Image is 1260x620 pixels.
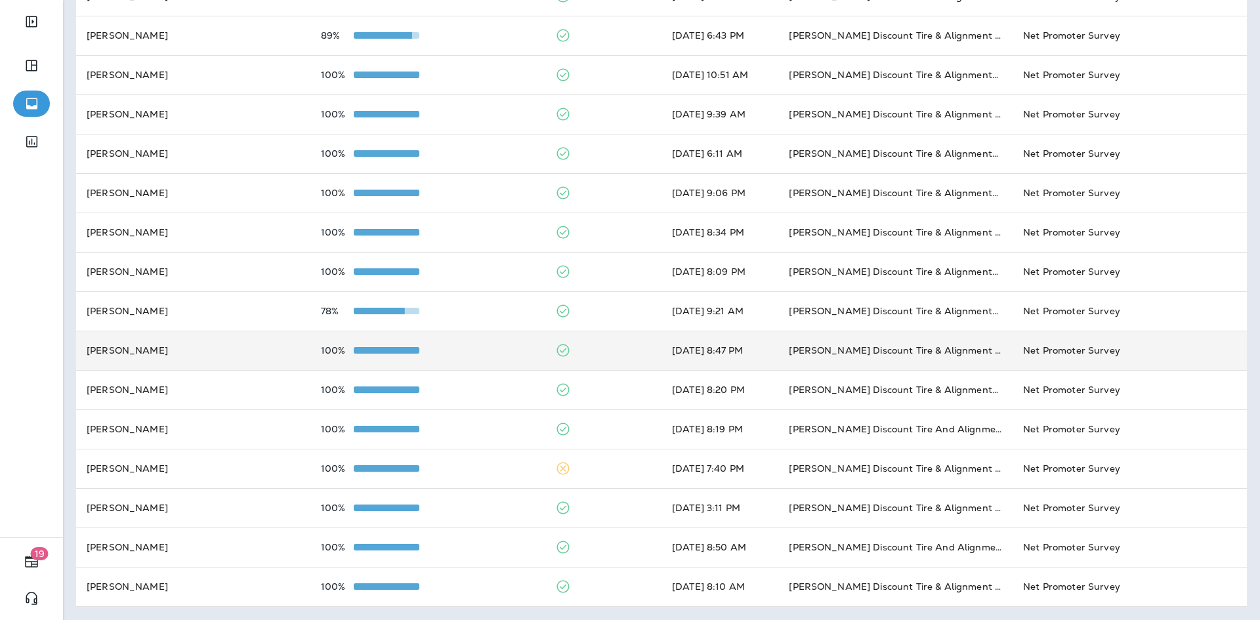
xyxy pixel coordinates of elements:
p: 100% [321,70,354,80]
td: [DATE] 7:40 PM [661,449,778,488]
td: [PERSON_NAME] Discount Tire & Alignment- [GEOGRAPHIC_DATA] ([STREET_ADDRESS]) [778,370,1013,409]
td: [DATE] 3:11 PM [661,488,778,527]
td: Net Promoter Survey [1013,252,1247,291]
td: [PERSON_NAME] [76,409,310,449]
td: Net Promoter Survey [1013,291,1247,331]
td: [DATE] 9:06 PM [661,173,778,213]
td: Net Promoter Survey [1013,94,1247,134]
p: 100% [321,188,354,198]
td: [DATE] 8:20 PM [661,370,778,409]
td: Net Promoter Survey [1013,16,1247,55]
button: Expand Sidebar [13,9,50,35]
td: [DATE] 9:39 AM [661,94,778,134]
td: Net Promoter Survey [1013,370,1247,409]
p: 100% [321,581,354,592]
td: Net Promoter Survey [1013,488,1247,527]
span: 19 [31,547,49,560]
p: 100% [321,542,354,552]
td: [PERSON_NAME] [76,567,310,606]
p: 100% [321,503,354,513]
td: Net Promoter Survey [1013,409,1247,449]
td: [PERSON_NAME] Discount Tire & Alignment [GEOGRAPHIC_DATA] ([STREET_ADDRESS]) [778,213,1013,252]
p: 100% [321,148,354,159]
td: [PERSON_NAME] Discount Tire & Alignment [PERSON_NAME] ([STREET_ADDRESS]) [778,16,1013,55]
td: Net Promoter Survey [1013,449,1247,488]
td: [PERSON_NAME] [76,94,310,134]
td: [DATE] 6:43 PM [661,16,778,55]
td: [DATE] 8:47 PM [661,331,778,370]
td: [PERSON_NAME] Discount Tire & Alignment- [GEOGRAPHIC_DATA] ([STREET_ADDRESS]) [778,134,1013,173]
td: Net Promoter Survey [1013,173,1247,213]
td: [PERSON_NAME] [76,370,310,409]
td: [PERSON_NAME] [76,213,310,252]
td: [DATE] 9:21 AM [661,291,778,331]
td: [PERSON_NAME] [76,252,310,291]
p: 89% [321,30,354,41]
td: [PERSON_NAME] Discount Tire & Alignment [PERSON_NAME] ([STREET_ADDRESS]) [778,449,1013,488]
p: 100% [321,345,354,356]
p: 100% [321,109,354,119]
td: [PERSON_NAME] [76,527,310,567]
td: [PERSON_NAME] [76,449,310,488]
td: [PERSON_NAME] Discount Tire & Alignment- [GEOGRAPHIC_DATA] ([STREET_ADDRESS]) [778,173,1013,213]
td: [DATE] 6:11 AM [661,134,778,173]
td: [PERSON_NAME] Discount Tire & Alignment [GEOGRAPHIC_DATA] ([STREET_ADDRESS]) [778,488,1013,527]
td: [PERSON_NAME] Discount Tire & Alignment [PERSON_NAME] ([STREET_ADDRESS]) [778,331,1013,370]
td: Net Promoter Survey [1013,567,1247,606]
td: [DATE] 8:09 PM [661,252,778,291]
p: 78% [321,306,354,316]
td: [PERSON_NAME] Discount Tire And Alignment - [GEOGRAPHIC_DATA] ([STREET_ADDRESS]) [778,409,1013,449]
td: [DATE] 8:34 PM [661,213,778,252]
td: [PERSON_NAME] Discount Tire & Alignment [PERSON_NAME] ([STREET_ADDRESS]) [778,94,1013,134]
td: Net Promoter Survey [1013,55,1247,94]
td: [DATE] 8:50 AM [661,527,778,567]
p: 100% [321,266,354,277]
td: [PERSON_NAME] [76,55,310,94]
td: [DATE] 8:10 AM [661,567,778,606]
td: Net Promoter Survey [1013,213,1247,252]
td: [PERSON_NAME] [76,134,310,173]
td: [PERSON_NAME] Discount Tire And Alignment - [GEOGRAPHIC_DATA] ([STREET_ADDRESS]) [778,527,1013,567]
p: 100% [321,384,354,395]
td: [PERSON_NAME] [76,488,310,527]
td: Net Promoter Survey [1013,527,1247,567]
td: [PERSON_NAME] [76,16,310,55]
p: 100% [321,463,354,474]
td: [PERSON_NAME] [76,173,310,213]
p: 100% [321,424,354,434]
button: 19 [13,548,50,575]
td: [PERSON_NAME] Discount Tire & Alignment- [GEOGRAPHIC_DATA] ([STREET_ADDRESS]) [778,55,1013,94]
td: [PERSON_NAME] [76,291,310,331]
td: [PERSON_NAME] [76,331,310,370]
td: [DATE] 8:19 PM [661,409,778,449]
p: 100% [321,227,354,238]
td: [PERSON_NAME] Discount Tire & Alignment- [GEOGRAPHIC_DATA] ([STREET_ADDRESS]) [778,252,1013,291]
td: Net Promoter Survey [1013,134,1247,173]
td: [PERSON_NAME] Discount Tire & Alignment [PERSON_NAME] ([STREET_ADDRESS]) [778,567,1013,606]
td: [DATE] 10:51 AM [661,55,778,94]
td: Net Promoter Survey [1013,331,1247,370]
td: [PERSON_NAME] Discount Tire & Alignment- [GEOGRAPHIC_DATA] ([STREET_ADDRESS]) [778,291,1013,331]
